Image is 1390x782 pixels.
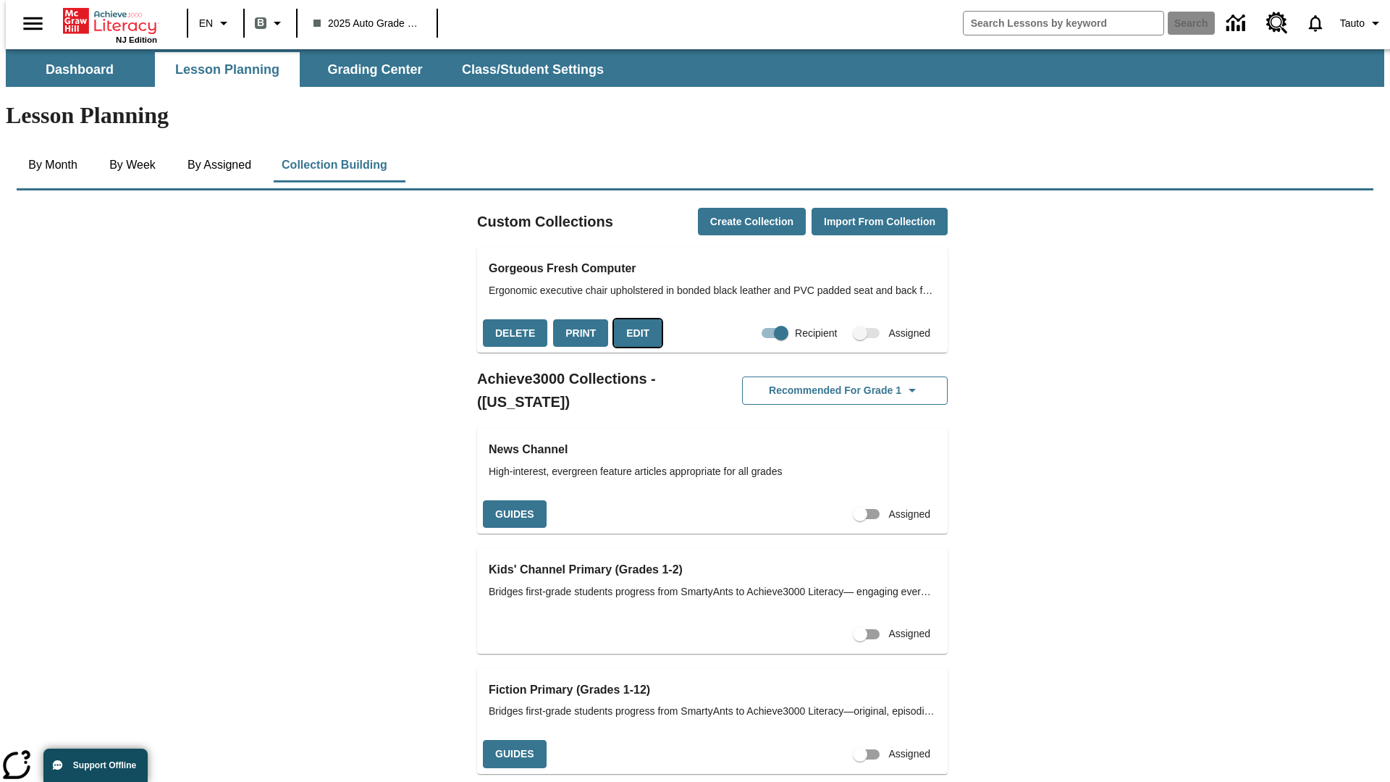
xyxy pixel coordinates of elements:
[46,62,114,78] span: Dashboard
[96,148,169,182] button: By Week
[257,14,264,32] span: B
[116,35,157,44] span: NJ Edition
[43,749,148,782] button: Support Offline
[12,2,54,45] button: Open side menu
[964,12,1163,35] input: search field
[489,704,936,719] span: Bridges first-grade students progress from SmartyAnts to Achieve3000 Literacy—original, episodic ...
[888,747,930,762] span: Assigned
[489,584,936,600] span: Bridges first-grade students progress from SmartyAnts to Achieve3000 Literacy— engaging evergreen...
[303,52,447,87] button: Grading Center
[1218,4,1258,43] a: Data Center
[888,326,930,341] span: Assigned
[483,740,547,768] button: Guides
[1334,10,1390,36] button: Profile/Settings
[313,16,421,31] span: 2025 Auto Grade 1 B
[73,760,136,770] span: Support Offline
[742,377,948,405] button: Recommended for Grade 1
[483,500,547,529] button: Guides
[7,52,152,87] button: Dashboard
[614,319,662,348] button: Edit
[795,326,837,341] span: Recipient
[6,49,1384,87] div: SubNavbar
[489,440,936,460] h3: News Channel
[888,507,930,522] span: Assigned
[17,148,89,182] button: By Month
[6,52,617,87] div: SubNavbar
[249,10,292,36] button: Boost Class color is gray green. Change class color
[812,208,948,236] button: Import from Collection
[888,626,930,642] span: Assigned
[1297,4,1334,42] a: Notifications
[553,319,608,348] button: Print, will open in a new window
[63,5,157,44] div: Home
[698,208,806,236] button: Create Collection
[450,52,615,87] button: Class/Student Settings
[489,680,936,700] h3: Fiction Primary (Grades 1-12)
[175,62,279,78] span: Lesson Planning
[483,319,547,348] button: Delete
[193,10,239,36] button: Language: EN, Select a language
[63,7,157,35] a: Home
[327,62,422,78] span: Grading Center
[155,52,300,87] button: Lesson Planning
[489,283,936,298] span: Ergonomic executive chair upholstered in bonded black leather and PVC padded seat and back for al...
[199,16,213,31] span: EN
[489,464,936,479] span: High-interest, evergreen feature articles appropriate for all grades
[6,102,1384,129] h1: Lesson Planning
[489,258,936,279] h3: Gorgeous Fresh Computer
[477,210,613,233] h2: Custom Collections
[1340,16,1365,31] span: Tauto
[477,367,712,413] h2: Achieve3000 Collections - ([US_STATE])
[176,148,263,182] button: By Assigned
[462,62,604,78] span: Class/Student Settings
[489,560,936,580] h3: Kids' Channel Primary (Grades 1-2)
[1258,4,1297,43] a: Resource Center, Will open in new tab
[270,148,399,182] button: Collection Building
